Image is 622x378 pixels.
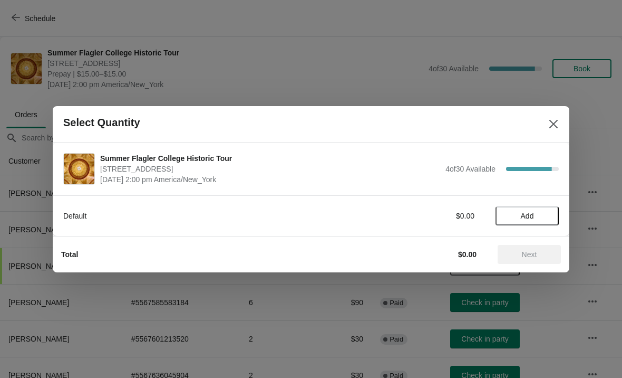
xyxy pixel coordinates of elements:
div: Default [63,211,356,221]
span: Add [521,212,534,220]
button: Close [544,115,563,134]
span: [DATE] 2:00 pm America/New_York [100,174,440,185]
span: 4 of 30 Available [445,165,495,173]
button: Add [495,206,559,225]
div: $0.00 [377,211,474,221]
strong: Total [61,250,78,259]
strong: $0.00 [458,250,477,259]
h2: Select Quantity [63,117,140,129]
span: [STREET_ADDRESS] [100,164,440,174]
span: Summer Flagler College Historic Tour [100,153,440,164]
img: Summer Flagler College Historic Tour | 74 King Street, St. Augustine, FL, USA | September 18 | 2:... [64,154,94,184]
